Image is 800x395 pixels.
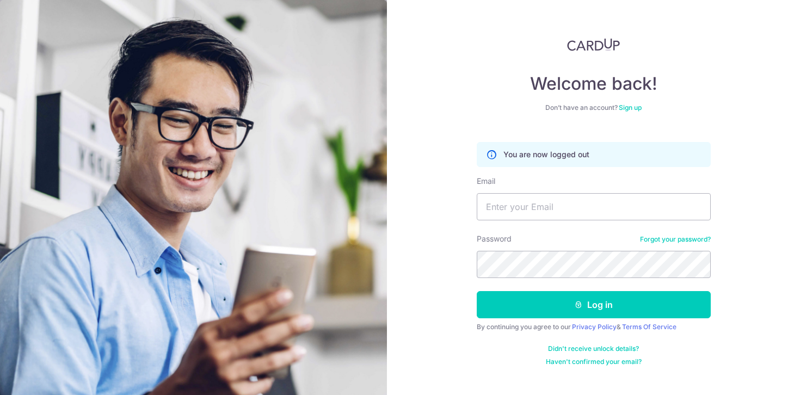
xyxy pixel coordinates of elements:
[572,323,617,331] a: Privacy Policy
[477,176,495,187] label: Email
[640,235,711,244] a: Forgot your password?
[477,233,512,244] label: Password
[477,291,711,318] button: Log in
[567,38,620,51] img: CardUp Logo
[548,344,639,353] a: Didn't receive unlock details?
[619,103,642,112] a: Sign up
[622,323,676,331] a: Terms Of Service
[477,73,711,95] h4: Welcome back!
[477,323,711,331] div: By continuing you agree to our &
[503,149,589,160] p: You are now logged out
[477,193,711,220] input: Enter your Email
[477,103,711,112] div: Don’t have an account?
[546,357,642,366] a: Haven't confirmed your email?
